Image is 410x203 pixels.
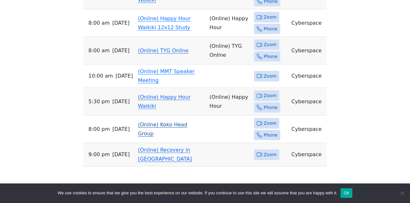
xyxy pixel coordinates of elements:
td: Cyberspace [289,143,327,166]
td: Cyberspace [289,64,327,88]
button: Ok [340,188,352,198]
span: Zoom [264,119,276,127]
span: [DATE] [112,150,130,159]
span: 8:00 AM [88,46,110,55]
span: Zoom [264,41,276,49]
span: We use cookies to ensure that we give you the best experience on our website. If you continue to ... [58,190,337,196]
span: Phone [264,131,277,139]
td: Cyberspace [289,9,327,37]
span: 9:00 PM [88,150,110,159]
span: [DATE] [112,46,129,55]
a: (Online) Koko Head Group [138,122,187,137]
span: Phone [264,53,277,61]
span: [DATE] [116,72,133,80]
td: Cyberspace [289,115,327,143]
span: Phone [264,104,277,112]
td: (Online) Happy Hour [207,9,251,37]
span: 8:00 AM [88,19,110,28]
a: (Online) Happy Hour Waikiki [138,94,191,109]
span: Zoom [264,13,276,21]
span: Zoom [264,92,276,100]
span: [DATE] [112,125,130,134]
a: (Online) Recovery in [GEOGRAPHIC_DATA] [138,147,192,162]
td: (Online) TYG Online [207,37,251,64]
span: [DATE] [112,97,130,106]
span: Zoom [264,151,276,159]
span: Phone [264,25,277,33]
td: Cyberspace [289,37,327,64]
span: [DATE] [112,19,129,28]
span: Zoom [264,72,276,80]
span: 8:00 PM [88,125,110,134]
a: (Online) Happy Hour Waikiki 12x12 Study [138,15,191,30]
a: (Online) MMT Speaker Meeting [138,68,195,83]
td: Cyberspace [289,88,327,115]
span: 10:00 AM [88,72,113,80]
td: (Online) Happy Hour [207,88,251,115]
span: No [399,190,405,196]
span: 5:30 PM [88,97,110,106]
a: (Online) TYG Online [138,47,189,54]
